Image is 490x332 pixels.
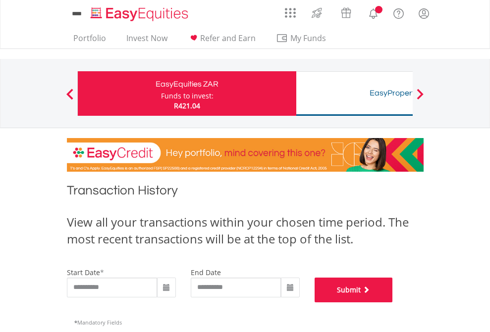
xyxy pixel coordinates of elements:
[285,7,296,18] img: grid-menu-icon.svg
[74,319,122,326] span: Mandatory Fields
[67,268,100,277] label: start date
[122,33,171,48] a: Invest Now
[89,6,192,22] img: EasyEquities_Logo.png
[200,33,256,44] span: Refer and Earn
[174,101,200,110] span: R421.04
[315,278,393,302] button: Submit
[276,32,341,45] span: My Funds
[410,94,430,103] button: Next
[67,182,424,204] h1: Transaction History
[60,94,80,103] button: Previous
[191,268,221,277] label: end date
[278,2,302,18] a: AppsGrid
[161,91,214,101] div: Funds to invest:
[331,2,361,21] a: Vouchers
[87,2,192,22] a: Home page
[338,5,354,21] img: vouchers-v2.svg
[309,5,325,21] img: thrive-v2.svg
[67,138,424,172] img: EasyCredit Promotion Banner
[67,214,424,248] div: View all your transactions within your chosen time period. The most recent transactions will be a...
[411,2,436,24] a: My Profile
[361,2,386,22] a: Notifications
[386,2,411,22] a: FAQ's and Support
[184,33,260,48] a: Refer and Earn
[69,33,110,48] a: Portfolio
[84,77,290,91] div: EasyEquities ZAR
